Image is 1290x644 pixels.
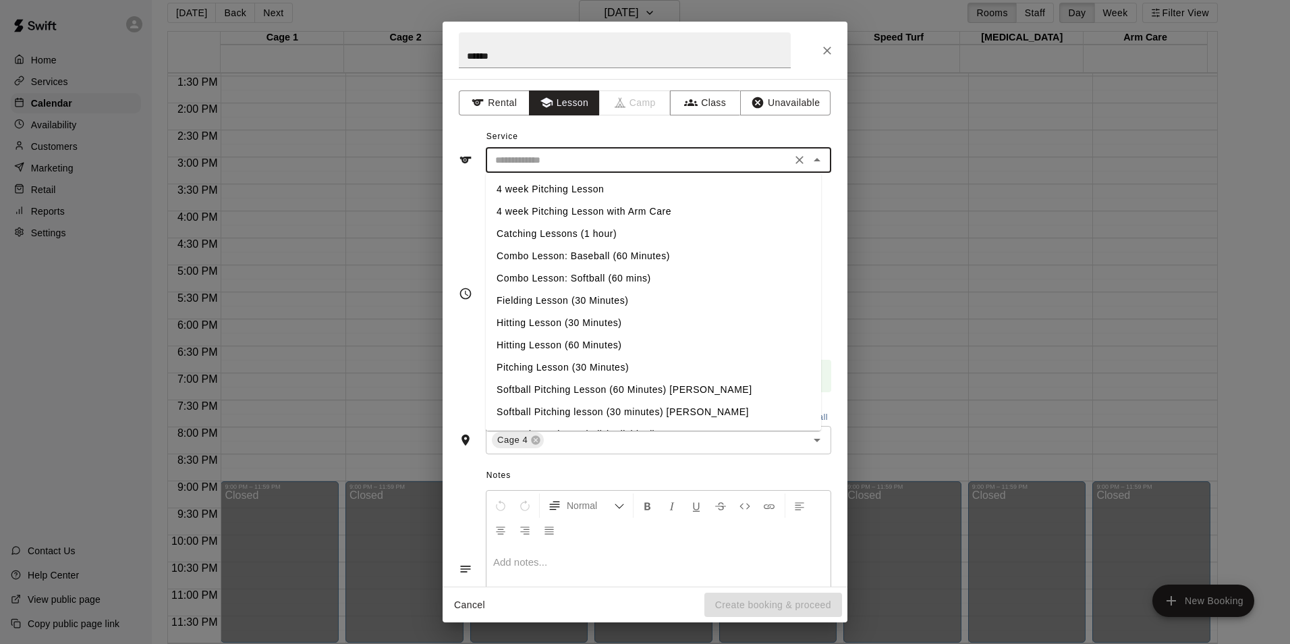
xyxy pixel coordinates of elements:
[567,499,614,512] span: Normal
[758,493,781,518] button: Insert Link
[808,151,826,169] button: Close
[636,493,659,518] button: Format Bold
[661,493,683,518] button: Format Italics
[790,151,809,169] button: Clear
[486,245,821,267] li: Combo Lesson: Baseball (60 Minutes)
[486,379,821,401] li: Softball Pitching Lesson (60 Minutes) [PERSON_NAME]
[670,90,741,115] button: Class
[486,200,821,223] li: 4 week Pitching Lesson with Arm Care
[513,493,536,518] button: Redo
[489,493,512,518] button: Undo
[489,518,512,542] button: Center Align
[486,312,821,334] li: Hitting Lesson (30 Minutes)
[709,493,732,518] button: Format Strikethrough
[486,334,821,356] li: Hitting Lesson (60 Minutes)
[459,433,472,447] svg: Rooms
[492,433,533,447] span: Cage 4
[538,518,561,542] button: Justify Align
[486,178,821,200] li: 4 week Pitching Lesson
[815,38,839,63] button: Close
[492,432,544,448] div: Cage 4
[600,90,671,115] span: Camps can only be created in the Services page
[685,493,708,518] button: Format Underline
[788,493,811,518] button: Left Align
[486,465,831,487] span: Notes
[513,518,536,542] button: Right Align
[486,356,821,379] li: Pitching Lesson (30 Minutes)
[486,401,821,423] li: Softball Pitching lesson (30 minutes) [PERSON_NAME]
[486,423,821,446] li: Rapsodo Eval Baseball (Individual)
[459,90,530,115] button: Rental
[486,267,821,290] li: Combo Lesson: Softball (60 mins)
[486,223,821,245] li: Catching Lessons (1 hour)
[808,431,826,450] button: Open
[740,90,831,115] button: Unavailable
[459,562,472,576] svg: Notes
[486,290,821,312] li: Fielding Lesson (30 Minutes)
[529,90,600,115] button: Lesson
[486,132,518,141] span: Service
[733,493,756,518] button: Insert Code
[448,593,491,618] button: Cancel
[459,287,472,300] svg: Timing
[459,153,472,167] svg: Service
[542,493,630,518] button: Formatting Options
